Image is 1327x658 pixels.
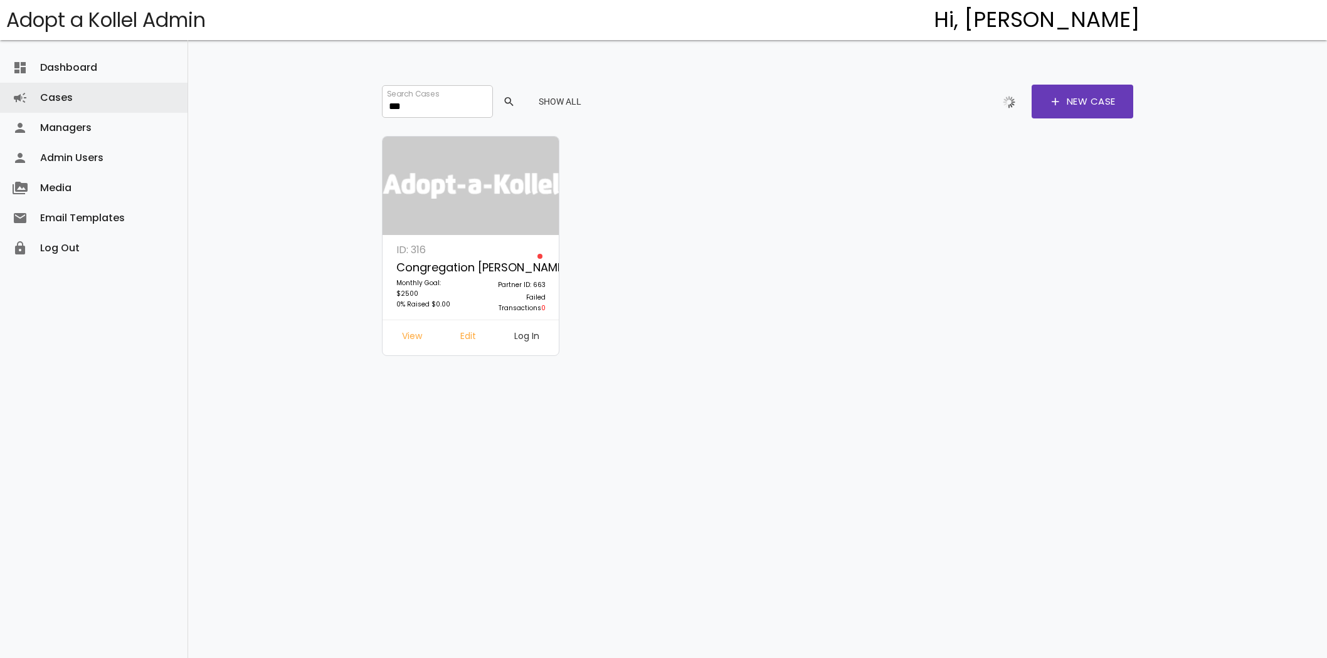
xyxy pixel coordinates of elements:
[450,326,486,349] a: Edit
[396,258,464,278] p: Congregation [PERSON_NAME]
[1049,85,1062,118] span: add
[471,241,552,320] a: Partner ID: 663 Failed Transactions0
[541,303,546,313] span: 0
[529,90,591,113] button: Show All
[13,53,28,83] i: dashboard
[383,137,559,236] img: logonobg.png
[478,292,546,313] p: Failed Transactions
[396,299,464,311] p: 0% Raised $0.00
[389,241,470,320] a: ID: 316 Congregation [PERSON_NAME] Monthly Goal: $2500 0% Raised $0.00
[13,173,28,203] i: perm_media
[493,90,523,113] button: search
[504,326,549,349] a: Log In
[13,143,28,173] i: person
[478,279,546,292] p: Partner ID: 663
[503,90,515,113] span: search
[934,8,1140,32] h4: Hi, [PERSON_NAME]
[13,203,28,233] i: email
[13,233,28,263] i: lock
[13,113,28,143] i: person
[1032,85,1133,118] a: addNew Case
[396,278,464,299] p: Monthly Goal: $2500
[396,241,464,258] p: ID: 316
[392,326,432,349] a: View
[13,83,28,113] i: campaign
